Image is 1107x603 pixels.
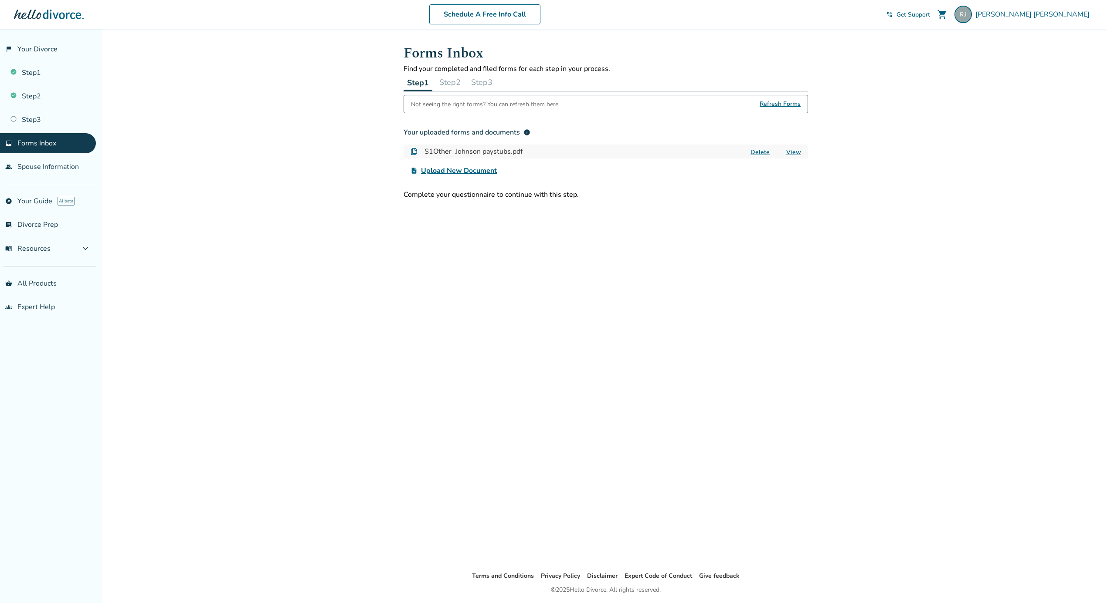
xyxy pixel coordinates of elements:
[896,10,930,19] span: Get Support
[411,167,418,174] span: upload_file
[5,303,12,310] span: groups
[411,148,418,155] img: Document
[404,190,808,199] div: Complete your questionnaire to continue with this step.
[587,571,618,581] li: Disclaimer
[5,245,12,252] span: menu_book
[404,127,530,138] div: Your uploaded forms and documents
[421,165,497,176] span: Upload New Document
[541,572,580,580] a: Privacy Policy
[5,46,12,53] span: flag_2
[411,95,560,113] div: Not seeing the right forms? You can refresh them here.
[760,95,801,113] span: Refresh Forms
[468,74,496,91] button: Step3
[404,74,432,91] button: Step1
[551,585,661,595] div: © 2025 Hello Divorce. All rights reserved.
[58,197,75,205] span: AI beta
[625,572,692,580] a: Expert Code of Conduct
[5,244,51,253] span: Resources
[472,572,534,580] a: Terms and Conditions
[699,571,740,581] li: Give feedback
[404,64,808,74] p: Find your completed and filed forms for each step in your process.
[5,163,12,170] span: people
[748,148,772,157] button: Delete
[1063,561,1107,603] iframe: Chat Widget
[17,138,56,148] span: Forms Inbox
[5,140,12,147] span: inbox
[786,148,801,156] a: View
[975,10,1093,19] span: [PERSON_NAME] [PERSON_NAME]
[523,129,530,136] span: info
[404,43,808,64] h1: Forms Inbox
[886,10,930,19] a: phone_in_talkGet Support
[80,243,91,254] span: expand_more
[5,280,12,287] span: shopping_basket
[886,11,893,18] span: phone_in_talk
[5,198,12,205] span: explore
[429,4,540,24] a: Schedule A Free Info Call
[424,146,523,157] h4: S1Other_Johnson paystubs.pdf
[5,221,12,228] span: list_alt_check
[436,74,464,91] button: Step2
[937,9,947,20] span: shopping_cart
[954,6,972,23] img: becky.johnson2@q2.com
